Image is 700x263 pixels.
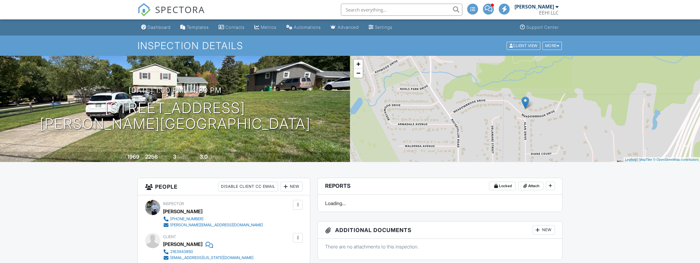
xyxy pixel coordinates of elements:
a: Leaflet [625,158,635,161]
div: Contacts [226,25,245,30]
span: bathrooms [209,155,226,160]
div: Metrics [261,25,277,30]
div: 1969 [127,153,139,160]
div: Advanced [338,25,359,30]
span: Inspector [163,201,184,206]
div: Disable Client CC Email [218,182,278,191]
a: © OpenStreetMap contributors [653,158,698,161]
div: 2256 [145,153,158,160]
div: Settings [375,25,392,30]
div: Automations [294,25,321,30]
a: Zoom out [354,69,363,78]
span: bedrooms [177,155,194,160]
a: Settings [366,22,395,33]
input: Search everything... [341,4,462,16]
div: New [280,182,303,191]
a: Automations (Advanced) [284,22,323,33]
div: Dashboard [148,25,171,30]
span: SPECTORA [155,3,205,16]
a: Metrics [252,22,279,33]
div: New [533,225,555,235]
a: [EMAIL_ADDRESS][US_STATE][DOMAIN_NAME] [163,255,253,261]
a: Advanced [328,22,361,33]
div: [EMAIL_ADDRESS][US_STATE][DOMAIN_NAME] [170,255,253,260]
div: 3.0 [200,153,208,160]
div: [PERSON_NAME] [163,240,202,249]
span: Client [163,234,176,239]
a: Client View [506,43,542,48]
div: [PERSON_NAME] [515,4,554,10]
a: 2163943850 [163,249,253,255]
div: [PERSON_NAME][EMAIL_ADDRESS][DOMAIN_NAME] [170,223,263,228]
h1: [STREET_ADDRESS] [PERSON_NAME][GEOGRAPHIC_DATA] [40,100,311,132]
div: [PHONE_NUMBER] [170,217,203,221]
div: [PERSON_NAME] [163,207,202,216]
h3: People [138,178,310,195]
img: The Best Home Inspection Software - Spectora [138,3,151,16]
div: Support Center [526,25,559,30]
a: © MapTiler [636,158,652,161]
span: sq. ft. [159,155,167,160]
a: Templates [178,22,211,33]
h1: Inspection Details [138,40,562,51]
h3: Additional Documents [318,221,562,239]
div: | [624,157,700,162]
a: Dashboard [139,22,173,33]
div: 3 [173,153,176,160]
div: Templates [187,25,209,30]
div: EEHI LLC [539,10,559,16]
a: [PERSON_NAME][EMAIL_ADDRESS][DOMAIN_NAME] [163,222,263,228]
a: Contacts [216,22,247,33]
div: More [542,42,562,50]
div: Client View [507,42,540,50]
span: Built [120,155,126,160]
a: SPECTORA [138,8,205,21]
h3: [DATE] 1:00 pm - 4:30 pm [129,86,222,94]
div: 2163943850 [170,249,193,254]
a: [PHONE_NUMBER] [163,216,263,222]
p: There are no attachments to this inspection. [325,243,555,250]
a: Support Center [518,22,561,33]
a: Zoom in [354,59,363,69]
